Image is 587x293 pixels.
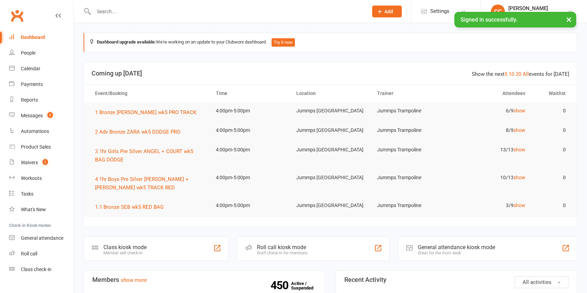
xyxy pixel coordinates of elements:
[21,34,45,40] div: Dashboard
[514,147,525,152] a: show
[371,85,451,102] th: Trainer
[9,30,73,45] a: Dashboard
[504,71,507,77] a: 5
[210,103,290,119] td: 4:00pm-5:00pm
[514,175,525,180] a: show
[290,103,370,119] td: Jummps [GEOGRAPHIC_DATA]
[8,7,26,24] a: Clubworx
[103,251,147,255] div: Member self check-in
[372,6,402,17] button: Add
[21,144,51,150] div: Product Sales
[514,127,525,133] a: show
[21,235,63,241] div: General attendance
[95,204,164,210] span: 1.1 Bronze SEB wk5 RED BAG
[371,142,451,158] td: Jummps Trampoline
[371,197,451,214] td: Jummps Trampoline
[92,276,316,283] h3: Members
[21,191,33,197] div: Tasks
[515,276,569,288] button: All activities
[21,66,40,71] div: Calendar
[516,71,521,77] a: 20
[9,186,73,202] a: Tasks
[508,11,568,18] div: Jummps Parkwood Pty Ltd
[532,85,572,102] th: Waitlist
[9,77,73,92] a: Payments
[21,97,38,103] div: Reports
[371,103,451,119] td: Jummps Trampoline
[210,169,290,186] td: 4:00pm-5:00pm
[532,103,572,119] td: 0
[95,108,201,117] button: 1 Bronze [PERSON_NAME] wk5 PRO TRACK
[9,171,73,186] a: Workouts
[9,108,73,124] a: Messages 2
[42,159,48,165] span: 1
[9,202,73,217] a: What's New
[84,33,577,52] div: We're working on an update to your Clubworx dashboard.
[523,279,551,285] span: All activities
[97,39,156,45] strong: Dashboard upgrade available:
[344,276,569,283] h3: Recent Activity
[95,147,203,164] button: 3 1hr Girls Pre Silver ANGEL + COURT wk5 BAG DODGE
[21,251,37,256] div: Roll call
[532,169,572,186] td: 0
[451,122,532,138] td: 8/9
[257,251,307,255] div: Staff check-in for members
[95,203,169,211] button: 1.1 Bronze SEB wk5 RED BAG
[9,230,73,246] a: General attendance kiosk mode
[384,9,393,14] span: Add
[9,262,73,277] a: Class kiosk mode
[451,85,532,102] th: Attendees
[472,70,569,78] div: Show the next events for [DATE]
[21,207,46,212] div: What's New
[95,109,196,116] span: 1 Bronze [PERSON_NAME] wk5 PRO TRACK
[508,5,568,11] div: [PERSON_NAME]
[9,45,73,61] a: People
[9,246,73,262] a: Roll call
[21,175,42,181] div: Workouts
[430,3,449,19] span: Settings
[103,244,147,251] div: Class kiosk mode
[95,128,185,136] button: 2 Adv Bronze ZARA wk5 DODGE PRO
[290,142,370,158] td: Jummps [GEOGRAPHIC_DATA]
[89,85,210,102] th: Event/Booking
[92,70,569,77] h3: Coming up [DATE]
[418,251,495,255] div: Great for the front desk
[21,50,36,56] div: People
[257,244,307,251] div: Roll call kiosk mode
[9,155,73,171] a: Waivers 1
[95,176,189,191] span: 4 1hr Boys Pre Silver [PERSON_NAME] + [PERSON_NAME] wk5 TRACK RED
[451,169,532,186] td: 10/13
[272,38,295,47] button: Try it now
[290,197,370,214] td: Jummps [GEOGRAPHIC_DATA]
[21,81,43,87] div: Payments
[47,112,53,118] span: 2
[532,122,572,138] td: 0
[514,203,525,208] a: show
[210,142,290,158] td: 4:00pm-5:00pm
[371,122,451,138] td: Jummps Trampoline
[21,160,38,165] div: Waivers
[21,267,52,272] div: Class check-in
[514,108,525,113] a: show
[451,197,532,214] td: 3/9
[9,61,73,77] a: Calendar
[523,71,529,77] a: All
[210,85,290,102] th: Time
[532,142,572,158] td: 0
[95,175,203,192] button: 4 1hr Boys Pre Silver [PERSON_NAME] + [PERSON_NAME] wk5 TRACK RED
[9,139,73,155] a: Product Sales
[95,148,193,163] span: 3 1hr Girls Pre Silver ANGEL + COURT wk5 BAG DODGE
[290,85,370,102] th: Location
[21,113,43,118] div: Messages
[451,103,532,119] td: 6/9
[290,169,370,186] td: Jummps [GEOGRAPHIC_DATA]
[121,277,147,283] a: show more
[271,280,291,291] strong: 450
[92,7,363,16] input: Search...
[95,129,180,135] span: 2 Adv Bronze ZARA wk5 DODGE PRO
[491,5,505,18] div: CC
[9,124,73,139] a: Automations
[371,169,451,186] td: Jummps Trampoline
[9,92,73,108] a: Reports
[461,16,517,23] span: Signed in successfully.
